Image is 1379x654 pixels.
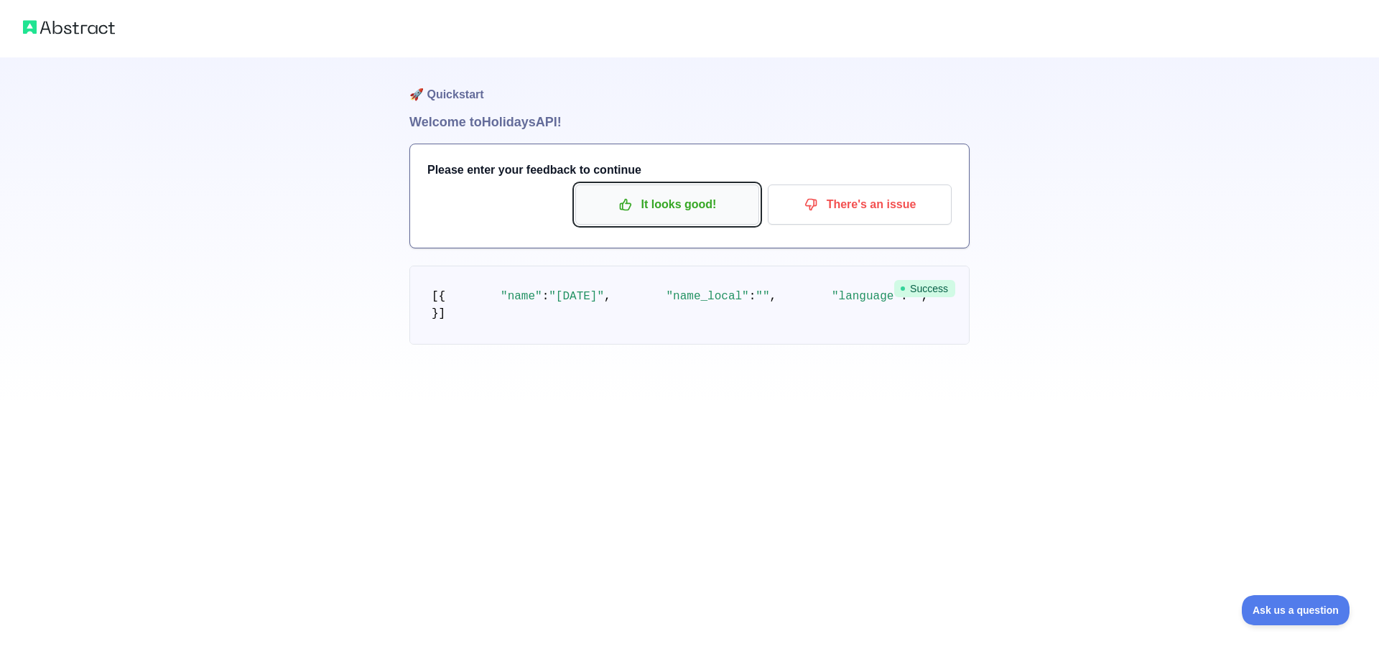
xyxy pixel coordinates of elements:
span: "name_local" [666,290,748,303]
span: "language" [832,290,901,303]
span: "" [756,290,769,303]
p: There's an issue [779,192,941,217]
span: , [604,290,611,303]
span: Success [894,280,955,297]
span: [ [432,290,439,303]
p: It looks good! [586,192,748,217]
span: "name" [501,290,542,303]
h1: Welcome to Holidays API! [409,112,970,132]
span: , [770,290,777,303]
span: : [749,290,756,303]
iframe: Toggle Customer Support [1242,595,1350,625]
button: There's an issue [768,184,952,225]
img: Abstract logo [23,17,115,37]
button: It looks good! [575,184,759,225]
span: "[DATE]" [549,290,604,303]
span: : [542,290,549,303]
h3: Please enter your feedback to continue [427,162,952,179]
h1: 🚀 Quickstart [409,57,970,112]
